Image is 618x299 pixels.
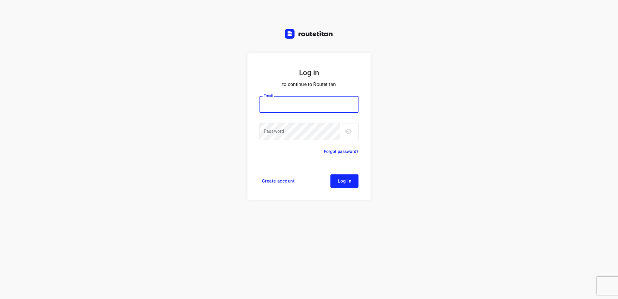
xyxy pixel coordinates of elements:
[330,174,358,188] button: Log in
[262,179,295,183] span: Create account
[338,179,351,183] span: Log in
[285,29,333,40] a: Routetitan
[260,68,358,78] h5: Log in
[260,174,297,188] a: Create account
[324,148,358,155] a: Forgot password?
[342,126,354,138] button: toggle password visibility
[260,80,358,89] p: to continue to Routetitan
[285,29,333,39] img: Routetitan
